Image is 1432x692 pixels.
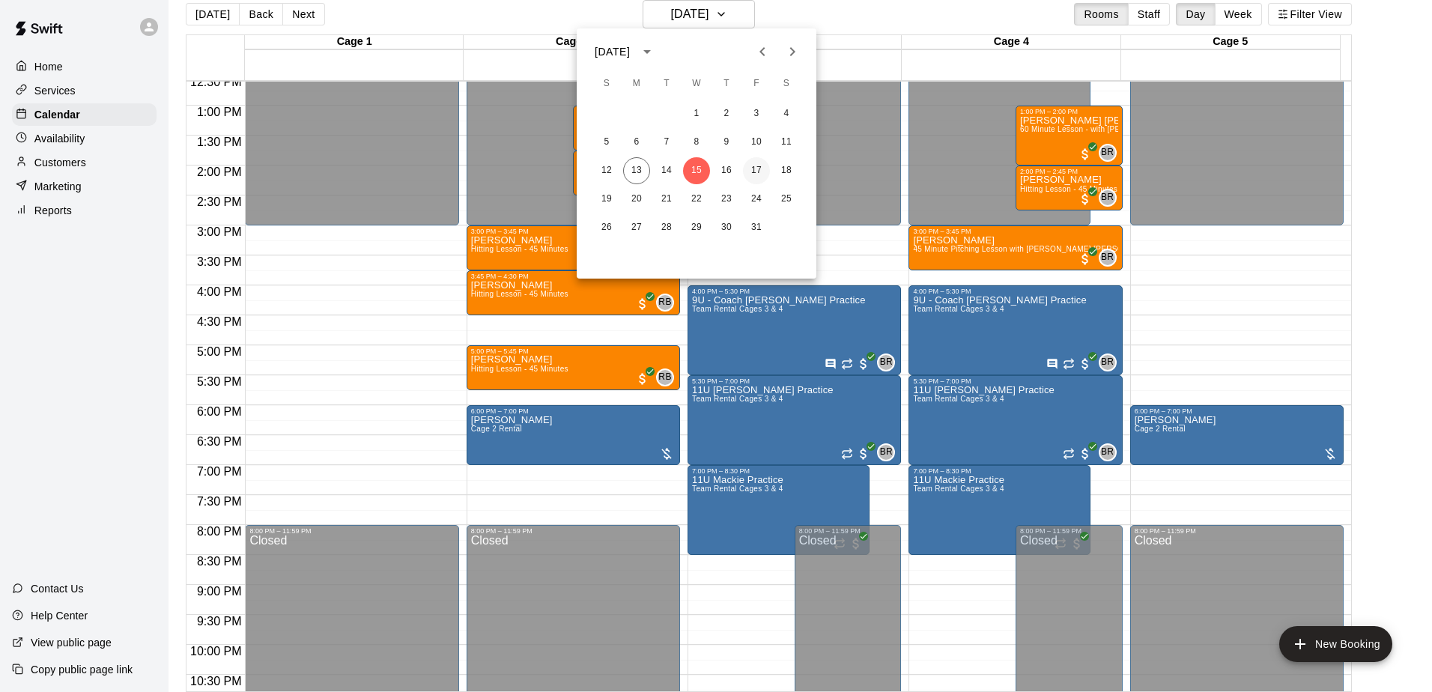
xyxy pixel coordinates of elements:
button: 8 [683,129,710,156]
button: 12 [593,157,620,184]
span: Sunday [593,69,620,99]
span: Saturday [773,69,800,99]
button: 17 [743,157,770,184]
button: calendar view is open, switch to year view [634,39,660,64]
button: 5 [593,129,620,156]
div: [DATE] [595,44,630,60]
button: 29 [683,214,710,241]
button: 30 [713,214,740,241]
span: Friday [743,69,770,99]
button: 15 [683,157,710,184]
button: 20 [623,186,650,213]
button: 21 [653,186,680,213]
span: Monday [623,69,650,99]
button: 6 [623,129,650,156]
button: Next month [777,37,807,67]
button: 9 [713,129,740,156]
button: 16 [713,157,740,184]
button: 31 [743,214,770,241]
span: Wednesday [683,69,710,99]
button: 26 [593,214,620,241]
button: 25 [773,186,800,213]
button: 1 [683,100,710,127]
button: 18 [773,157,800,184]
button: 11 [773,129,800,156]
button: 28 [653,214,680,241]
button: 14 [653,157,680,184]
button: 2 [713,100,740,127]
button: 7 [653,129,680,156]
button: 3 [743,100,770,127]
button: 13 [623,157,650,184]
button: 10 [743,129,770,156]
span: Thursday [713,69,740,99]
span: Tuesday [653,69,680,99]
button: 4 [773,100,800,127]
button: 19 [593,186,620,213]
button: 27 [623,214,650,241]
button: 22 [683,186,710,213]
button: 24 [743,186,770,213]
button: 23 [713,186,740,213]
button: Previous month [747,37,777,67]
